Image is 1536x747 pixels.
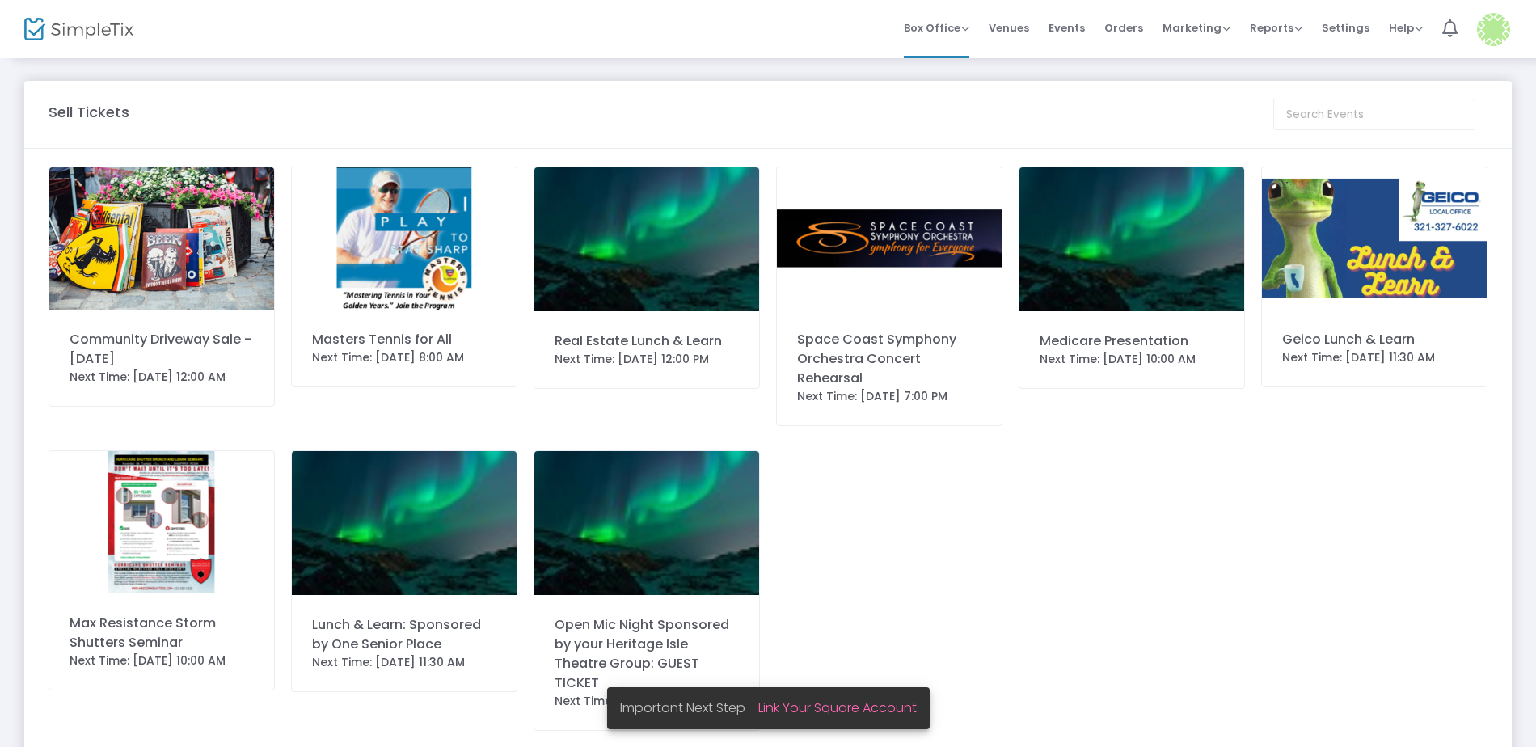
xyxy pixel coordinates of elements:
span: Marketing [1163,20,1230,36]
span: Venues [989,7,1029,49]
div: Max Resistance Storm Shutters Seminar [70,614,254,652]
img: Geico.png [1262,167,1487,310]
div: Open Mic Night Sponsored by your Heritage Isle Theatre Group: GUEST TICKET [555,615,739,693]
span: Reports [1250,20,1302,36]
div: Next Time: [DATE] 7:00 PM [797,388,981,405]
div: Community Driveway Sale - [DATE] [70,330,254,369]
div: Next Time: [DATE] 12:00 AM [70,369,254,386]
img: 638945978976762504yardsale.png [49,167,274,310]
div: Medicare Presentation [1040,331,1224,351]
img: img_lights.jpg [1019,167,1244,311]
span: Help [1389,20,1423,36]
m-panel-title: Sell Tickets [49,101,129,123]
span: Orders [1104,7,1143,49]
img: img_lights.jpg [534,451,759,595]
span: Important Next Step [620,698,758,717]
span: Box Office [904,20,969,36]
img: Maxresistancestormshutters.png [49,451,274,593]
div: Next Time: [DATE] 12:00 PM [555,351,739,368]
div: Next Time: [DATE] 8:00 AM [312,349,496,366]
div: Geico Lunch & Learn [1282,330,1466,349]
div: Next Time: [DATE] 10:00 AM [1040,351,1224,368]
div: Next Time: [DATE] 11:30 AM [312,654,496,671]
span: Settings [1322,7,1369,49]
div: Next Time: [DATE] 11:30 AM [1282,349,1466,366]
div: Lunch & Learn: Sponsored by One Senior Place [312,615,496,654]
div: Next Time: [DATE] 5:30 PM [555,693,739,710]
input: Search Events [1273,99,1475,130]
span: Events [1049,7,1085,49]
div: Real Estate Lunch & Learn [555,331,739,351]
a: Link Your Square Account [758,698,917,717]
img: 638937394918844095image.png [292,167,517,310]
div: Space Coast Symphony Orchestra Concert Rehearsal [797,330,981,388]
div: Masters Tennis for All [312,330,496,349]
img: SCSO.png [777,167,1002,310]
img: img_lights.jpg [534,167,759,311]
img: img_lights.jpg [292,451,517,595]
div: Next Time: [DATE] 10:00 AM [70,652,254,669]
